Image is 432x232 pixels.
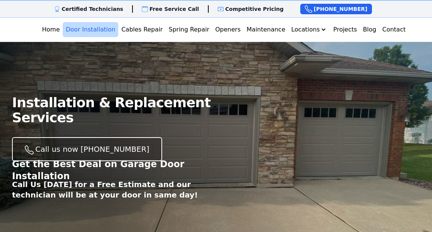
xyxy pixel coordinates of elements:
a: Openers [212,22,244,37]
p: Get the Best Deal on Garage Door Installation [12,158,216,182]
a: Contact [379,22,408,37]
a: [PHONE_NUMBER] [300,4,372,14]
button: Locations [288,22,330,37]
a: Call us now [PHONE_NUMBER] [12,137,162,161]
a: Projects [330,22,360,37]
p: Certified Technicians [62,5,123,13]
a: Cables Repair [118,22,166,37]
a: Maintenance [244,22,288,37]
span: Installation & Replacement Services [12,95,216,125]
a: Home [39,22,63,37]
p: Competitive Pricing [225,5,284,13]
p: Call Us [DATE] for a Free Estimate and our technician will be at your door in same day! [12,179,216,200]
a: Blog [360,22,379,37]
a: Spring Repair [166,22,212,37]
a: Door Installation [63,22,118,37]
p: Free Service Call [149,5,199,13]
